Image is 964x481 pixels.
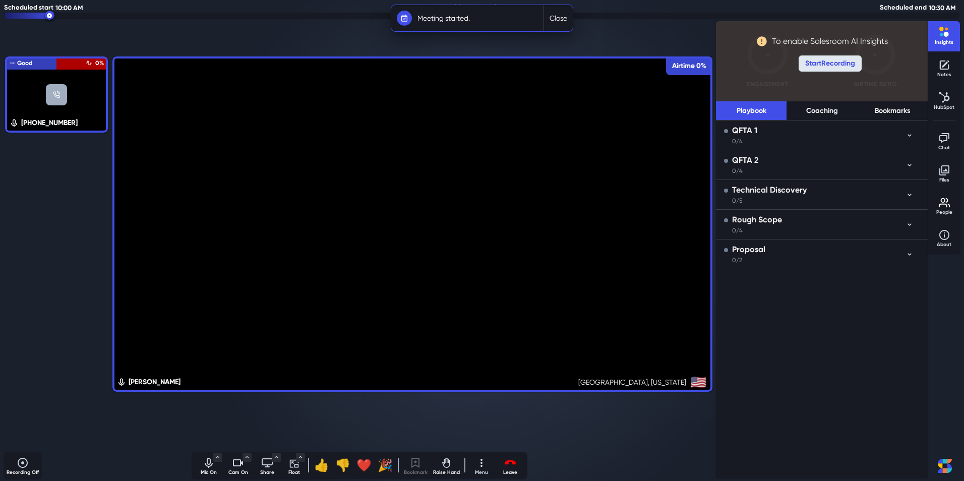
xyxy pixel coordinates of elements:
button: Toggle files [932,161,957,185]
div: I love this (3) [355,453,373,477]
div: heart [356,456,372,474]
p: Bookmark [403,469,428,476]
button: Not recording [5,453,40,477]
button: StartRecording [799,55,862,72]
button: Toggle notes [932,55,957,80]
p: [PHONE_NUMBER] [21,117,78,128]
button: Bookmark [403,453,428,477]
p: [PERSON_NAME] [129,377,180,387]
svg: unmuted [116,378,127,387]
button: Toggle Menu [272,453,281,462]
button: Toggle Menu [243,453,252,462]
button: Toggle about [932,225,957,250]
div: tada [378,456,393,474]
div: QFTA 1 [732,125,757,137]
span: Airtime 0% [672,61,706,71]
button: Toggle Menu [213,453,222,462]
button: Toggle chat [932,129,957,153]
div: thumbs_down [335,456,350,474]
p: 0% [56,56,108,70]
div: 0/4 [732,137,757,146]
button: Coaching [787,101,857,120]
div: Disagree (2) [334,453,351,477]
div: Celebrate (4) [377,453,394,477]
p: Raise Hand [432,469,460,476]
p: Insights [932,39,957,46]
button: Toggle people [932,193,957,217]
svg: avatar [400,14,408,22]
p: Notes [932,71,957,79]
button: Playbook [716,101,787,120]
button: Toggle Menu [296,453,305,462]
p: About [932,241,957,249]
button: Menu [469,453,494,477]
button: Toggle HubSpot [932,88,957,112]
span: 29 mins remaining [454,3,510,11]
p: HubSpot [932,104,957,111]
button: Close [544,5,573,31]
p: Files [932,176,957,184]
p: Meeting started. [417,8,470,29]
p: [GEOGRAPHIC_DATA], [US_STATE] [578,377,686,388]
span: Scheduled start [4,3,55,13]
p: To enable Salesroom AI Insights [772,35,888,47]
button: QFTA 10/4 [716,121,928,150]
svg: unmuted [9,118,19,128]
button: Start sharing (S) [255,453,280,477]
div: Agree (1) [313,453,330,477]
button: Bookmarks [857,101,928,120]
div: thumbs_up [314,456,329,474]
p: Float [284,469,304,476]
p: People [932,209,957,216]
p: Chat [932,144,957,152]
div: 0/4 [732,226,782,235]
p: Leave [498,469,523,476]
div: QFTA 2 [732,154,758,166]
div: Proposal [732,244,765,256]
p: Cam On [225,469,251,476]
button: Raise Hand [432,453,460,477]
button: Leave meeting [498,453,523,477]
div: 0/2 [732,256,765,265]
button: Rough Scope0/4 [716,210,928,239]
button: Mute audio [196,453,221,477]
button: Float Videos [284,453,304,477]
div: Edit profile [116,377,180,388]
button: Toggle Insights [932,23,957,47]
a: [GEOGRAPHIC_DATA], [US_STATE]🇺🇸 [112,373,712,392]
span: 🇺🇸 [690,373,706,392]
button: Proposal0/2 [716,239,928,269]
div: 0/4 [732,166,758,175]
button: QFTA 20/4 [716,150,928,179]
button: Turn off camera [225,453,251,477]
p: Recording Off [5,469,40,476]
p: Mic On [196,469,221,476]
div: Technical Discovery [732,184,807,196]
div: Rough Scope [732,214,782,226]
button: Technical Discovery0/5 [716,180,928,209]
p: Share [255,469,280,476]
div: 0/5 [732,196,807,205]
span: Scheduled end [880,3,929,13]
span: Good [17,59,33,67]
